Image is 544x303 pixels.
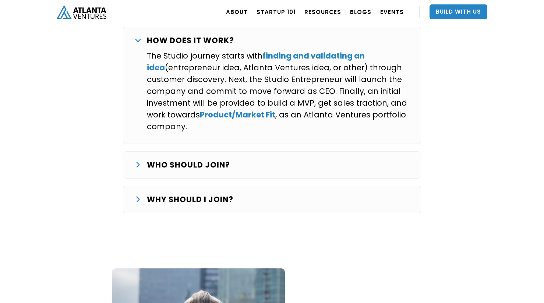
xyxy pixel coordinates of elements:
[430,4,487,19] a: Build With Us
[380,1,404,22] a: EVENTS
[137,197,140,202] img: arrow down
[226,1,248,22] a: ABOUT
[137,162,140,168] img: arrow down
[350,1,371,22] a: BLOGS
[147,159,230,171] p: WHO SHOULD JOIN?
[200,109,275,120] a: Product/Market Fit
[147,35,234,46] strong: HOW DOES IT WORK?
[304,1,341,22] a: RESOURCES
[257,1,296,22] a: Startup 101
[147,194,233,205] strong: WHY SHOULD I JOIN?
[147,50,409,133] p: The Studio journey starts with (entrepreneur idea, Atlanta Ventures idea, or other) through custo...
[135,39,141,42] img: arrow down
